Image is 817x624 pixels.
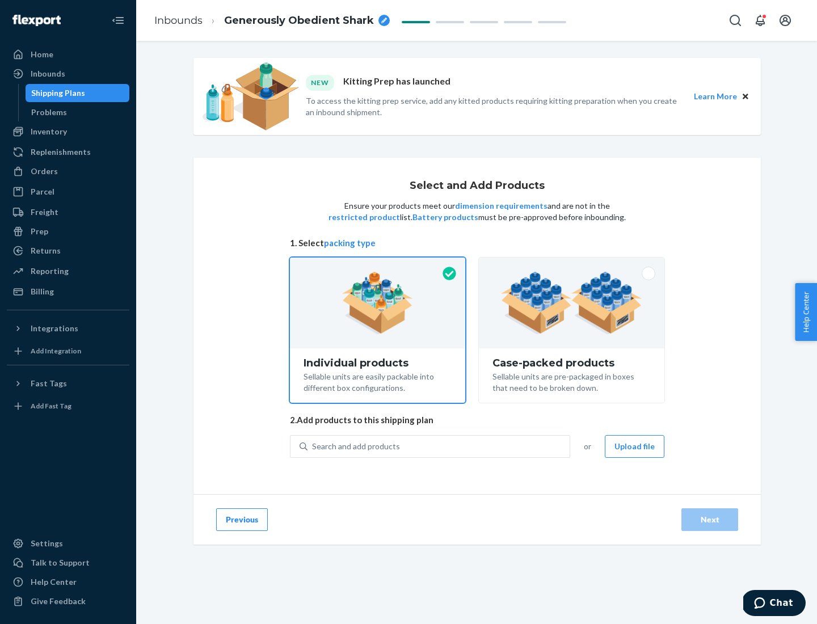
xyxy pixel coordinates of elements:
[216,508,268,531] button: Previous
[492,357,651,369] div: Case-packed products
[154,14,203,27] a: Inbounds
[7,242,129,260] a: Returns
[7,342,129,360] a: Add Integration
[7,283,129,301] a: Billing
[31,107,67,118] div: Problems
[290,237,664,249] span: 1. Select
[7,162,129,180] a: Orders
[681,508,738,531] button: Next
[7,203,129,221] a: Freight
[739,90,752,103] button: Close
[7,262,129,280] a: Reporting
[410,180,545,192] h1: Select and Add Products
[584,441,591,452] span: or
[31,323,78,334] div: Integrations
[107,9,129,32] button: Close Navigation
[306,75,334,90] div: NEW
[7,123,129,141] a: Inventory
[31,378,67,389] div: Fast Tags
[31,401,71,411] div: Add Fast Tag
[774,9,797,32] button: Open account menu
[7,592,129,610] button: Give Feedback
[724,9,747,32] button: Open Search Box
[492,369,651,394] div: Sellable units are pre-packaged in boxes that need to be broken down.
[31,126,67,137] div: Inventory
[412,212,478,223] button: Battery products
[312,441,400,452] div: Search and add products
[31,206,58,218] div: Freight
[7,143,129,161] a: Replenishments
[31,576,77,588] div: Help Center
[306,95,684,118] p: To access the kitting prep service, add any kitted products requiring kitting preparation when yo...
[31,68,65,79] div: Inbounds
[145,4,399,37] ol: breadcrumbs
[324,237,376,249] button: packing type
[31,186,54,197] div: Parcel
[501,272,642,334] img: case-pack.59cecea509d18c883b923b81aeac6d0b.png
[7,554,129,572] button: Talk to Support
[12,15,61,26] img: Flexport logo
[31,265,69,277] div: Reporting
[7,534,129,553] a: Settings
[31,226,48,237] div: Prep
[31,596,86,607] div: Give Feedback
[7,65,129,83] a: Inbounds
[7,319,129,338] button: Integrations
[31,557,90,568] div: Talk to Support
[7,183,129,201] a: Parcel
[691,514,728,525] div: Next
[749,9,772,32] button: Open notifications
[31,49,53,60] div: Home
[31,346,81,356] div: Add Integration
[31,286,54,297] div: Billing
[605,435,664,458] button: Upload file
[343,75,450,90] p: Kitting Prep has launched
[342,272,413,334] img: individual-pack.facf35554cb0f1810c75b2bd6df2d64e.png
[329,212,400,223] button: restricted product
[7,222,129,241] a: Prep
[304,369,452,394] div: Sellable units are easily packable into different box configurations.
[26,103,130,121] a: Problems
[455,200,548,212] button: dimension requirements
[31,87,85,99] div: Shipping Plans
[290,414,664,426] span: 2. Add products to this shipping plan
[26,84,130,102] a: Shipping Plans
[224,14,374,28] span: Generously Obedient Shark
[31,245,61,256] div: Returns
[327,200,627,223] p: Ensure your products meet our and are not in the list. must be pre-approved before inbounding.
[694,90,737,103] button: Learn More
[795,283,817,341] button: Help Center
[7,374,129,393] button: Fast Tags
[7,45,129,64] a: Home
[31,166,58,177] div: Orders
[7,573,129,591] a: Help Center
[304,357,452,369] div: Individual products
[7,397,129,415] a: Add Fast Tag
[743,590,806,618] iframe: Opens a widget where you can chat to one of our agents
[31,146,91,158] div: Replenishments
[31,538,63,549] div: Settings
